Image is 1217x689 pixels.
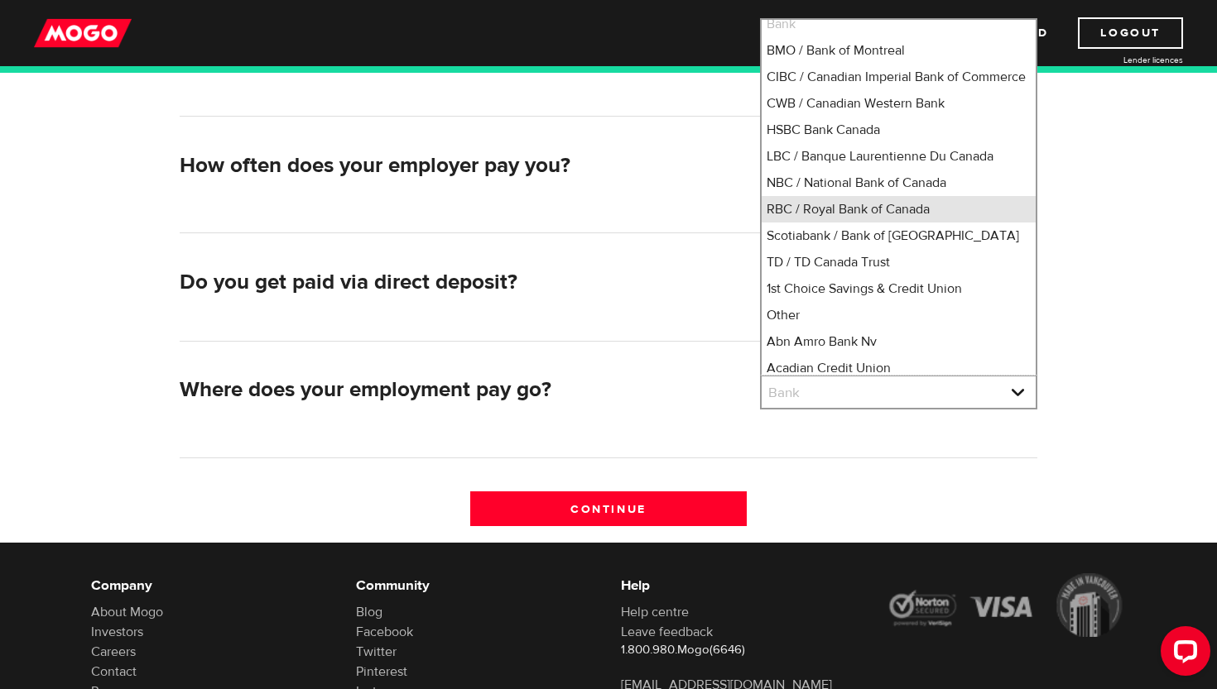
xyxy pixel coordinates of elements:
[762,170,1036,196] li: NBC / National Bank of Canada
[886,573,1126,638] img: legal-icons-92a2ffecb4d32d839781d1b4e4802d7b.png
[180,153,748,179] h2: How often does your employer pay you?
[356,576,596,596] h6: Community
[762,196,1036,222] li: RBC / Royal Bank of Canada
[34,17,132,49] img: mogo_logo-11ee424be714fa7cbb0f0f49df9e16ec.png
[621,624,713,640] a: Leave feedback
[621,642,861,658] p: 1.800.980.Mogo(6646)
[91,644,136,660] a: Careers
[762,328,1036,355] li: Abn Amro Bank Nv
[762,117,1036,143] li: HSBC Bank Canada
[762,90,1036,117] li: CWB / Canadian Western Bank
[1147,620,1217,689] iframe: LiveChat chat widget
[356,624,413,640] a: Facebook
[470,491,748,526] input: Continue
[91,576,331,596] h6: Company
[762,11,1036,37] li: Bank
[762,249,1036,275] li: TD / TD Canada Trust
[762,355,1036,381] li: Acadian Credit Union
[762,64,1036,90] li: CIBC / Canadian Imperial Bank of Commerce
[356,644,397,660] a: Twitter
[762,302,1036,328] li: Other
[91,604,163,620] a: About Mogo
[1078,17,1183,49] a: Logout
[180,270,748,295] h2: Do you get paid via direct deposit?
[356,604,382,620] a: Blog
[621,576,861,596] h6: Help
[762,222,1036,249] li: Scotiabank / Bank of [GEOGRAPHIC_DATA]
[621,604,689,620] a: Help centre
[762,143,1036,170] li: LBC / Banque Laurentienne Du Canada
[762,37,1036,64] li: BMO / Bank of Montreal
[180,377,748,403] h2: Where does your employment pay go?
[762,275,1036,302] li: 1st Choice Savings & Credit Union
[1059,54,1183,66] a: Lender licences
[91,663,137,680] a: Contact
[91,624,143,640] a: Investors
[356,663,407,680] a: Pinterest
